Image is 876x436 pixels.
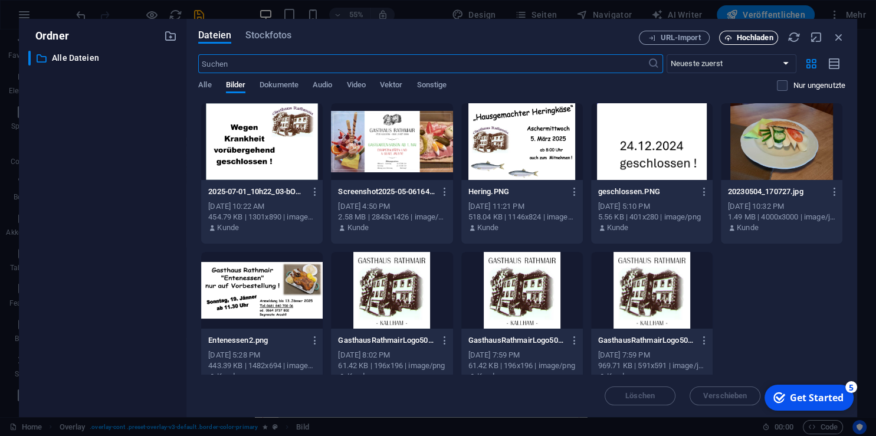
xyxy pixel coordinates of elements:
p: 2025-07-01_10h22_03-bOcB6Ss4YM71pVYXlWLjgQ.png [208,186,305,197]
span: Video [346,78,365,94]
span: Dokumente [260,78,298,94]
div: [DATE] 7:59 PM [598,350,706,360]
span: Vektor [380,78,403,94]
div: 1.49 MB | 4000x3000 | image/jpeg [728,212,835,222]
span: Audio [313,78,332,94]
span: Stockfotos [245,28,291,42]
div: [DATE] 7:59 PM [468,350,576,360]
input: Suchen [198,54,647,73]
i: Neuen Ordner erstellen [164,29,177,42]
i: Schließen [832,31,845,44]
div: [DATE] 10:22 AM [208,201,316,212]
p: 20230504_170727.jpg [728,186,825,197]
p: Kunde [607,371,629,382]
button: Hochladen [719,31,778,45]
p: geschlossen.PNG [598,186,695,197]
p: Kunde [737,222,759,233]
span: Bilder [226,78,246,94]
p: Alle Dateien [52,51,155,65]
p: Hering.PNG [468,186,565,197]
div: 443.39 KB | 1482x694 | image/png [208,360,316,371]
div: [DATE] 10:32 PM [728,201,835,212]
p: Kunde [347,222,369,233]
p: Kunde [607,222,629,233]
p: Kunde [347,371,369,382]
span: Sonstige [416,78,447,94]
span: URL-Import [661,34,701,41]
div: 5 [87,1,99,13]
div: [DATE] 4:50 PM [338,201,445,212]
p: GasthausRathmairLogo50x50mm5.png [338,335,435,346]
div: 2.58 MB | 2843x1426 | image/png [338,212,445,222]
i: Minimieren [810,31,823,44]
button: URL-Import [639,31,710,45]
p: Kunde [477,222,499,233]
p: Ordner [28,28,69,44]
div: 518.04 KB | 1146x824 | image/png [468,212,576,222]
span: Alle [198,78,211,94]
div: ​ [28,51,31,65]
div: 61.42 KB | 196x196 | image/png [338,360,445,371]
span: Hochladen [737,34,773,41]
p: Kunde [217,222,239,233]
div: Get Started 5 items remaining, 0% complete [6,5,96,31]
div: [DATE] 11:21 PM [468,201,576,212]
p: Entenessen2.png [208,335,305,346]
span: Dateien [198,28,231,42]
div: 969.71 KB | 591x591 | image/jpeg [598,360,706,371]
p: GasthausRathmairLogo50x50mm5.png [468,335,565,346]
div: 5.56 KB | 401x280 | image/png [598,212,706,222]
p: Kunde [477,371,499,382]
p: Kunde [217,371,239,382]
p: Screenshot2025-05-06164852-JFhHWJ5iCun_68uu-0fEkQ.png [338,186,435,197]
p: GasthausRathmairLogo50x50mm5.jpg [598,335,695,346]
div: 61.42 KB | 196x196 | image/png [468,360,576,371]
div: [DATE] 5:10 PM [598,201,706,212]
div: Get Started [32,11,86,24]
i: Neu laden [788,31,800,44]
div: [DATE] 5:28 PM [208,350,316,360]
p: Zeigt nur Dateien an, die nicht auf der Website verwendet werden. Dateien, die während dieser Sit... [793,80,845,91]
div: 454.79 KB | 1301x890 | image/png [208,212,316,222]
div: [DATE] 8:02 PM [338,350,445,360]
